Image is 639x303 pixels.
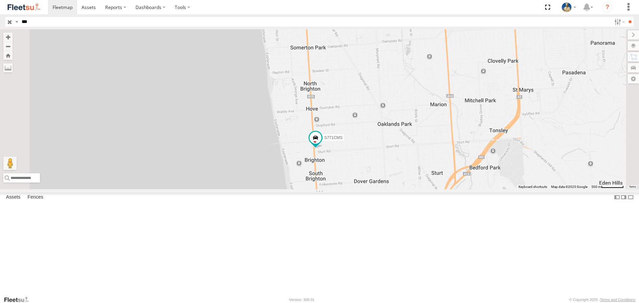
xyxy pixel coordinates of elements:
[3,51,13,60] button: Zoom Home
[7,3,41,12] img: fleetsu-logo-horizontal.svg
[629,185,636,188] a: Terms (opens in new tab)
[600,298,635,302] a: Terms and Conditions
[612,17,626,27] label: Search Filter Options
[602,2,613,13] i: ?
[519,185,547,189] button: Keyboard shortcuts
[559,2,578,12] div: Matt Draper
[4,296,34,303] a: Visit our Website
[24,193,47,202] label: Fences
[324,136,342,140] span: S771CMS
[3,42,13,51] button: Zoom out
[289,298,315,302] div: Version: 308.01
[591,185,601,189] span: 500 m
[3,193,24,202] label: Assets
[627,193,634,202] label: Hide Summary Table
[3,63,13,73] label: Measure
[3,157,17,170] button: Drag Pegman onto the map to open Street View
[551,185,587,189] span: Map data ©2025 Google
[14,17,19,27] label: Search Query
[569,298,635,302] div: © Copyright 2025 -
[589,185,626,189] button: Map scale: 500 m per 64 pixels
[620,193,627,202] label: Dock Summary Table to the Right
[3,33,13,42] button: Zoom in
[614,193,620,202] label: Dock Summary Table to the Left
[628,74,639,83] label: Map Settings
